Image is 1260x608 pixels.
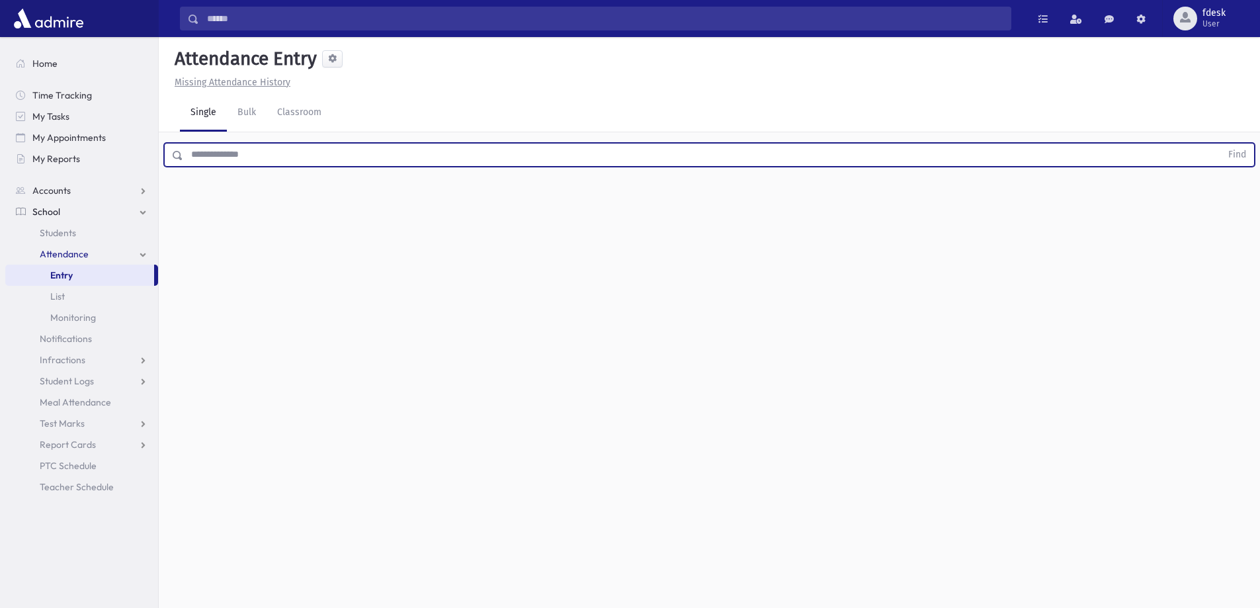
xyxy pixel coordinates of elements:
[5,106,158,127] a: My Tasks
[32,185,71,196] span: Accounts
[40,439,96,451] span: Report Cards
[1220,144,1254,166] button: Find
[5,370,158,392] a: Student Logs
[1202,19,1226,29] span: User
[5,476,158,498] a: Teacher Schedule
[50,290,65,302] span: List
[32,110,69,122] span: My Tasks
[227,95,267,132] a: Bulk
[5,413,158,434] a: Test Marks
[40,227,76,239] span: Students
[50,269,73,281] span: Entry
[169,77,290,88] a: Missing Attendance History
[175,77,290,88] u: Missing Attendance History
[5,392,158,413] a: Meal Attendance
[5,265,154,286] a: Entry
[40,248,89,260] span: Attendance
[169,48,317,70] h5: Attendance Entry
[40,396,111,408] span: Meal Attendance
[199,7,1011,30] input: Search
[40,354,85,366] span: Infractions
[5,53,158,74] a: Home
[32,153,80,165] span: My Reports
[5,328,158,349] a: Notifications
[5,349,158,370] a: Infractions
[180,95,227,132] a: Single
[40,333,92,345] span: Notifications
[32,132,106,144] span: My Appointments
[40,417,85,429] span: Test Marks
[5,201,158,222] a: School
[1202,8,1226,19] span: fdesk
[32,206,60,218] span: School
[5,180,158,201] a: Accounts
[267,95,332,132] a: Classroom
[5,148,158,169] a: My Reports
[40,375,94,387] span: Student Logs
[5,222,158,243] a: Students
[5,434,158,455] a: Report Cards
[50,312,96,324] span: Monitoring
[5,307,158,328] a: Monitoring
[5,85,158,106] a: Time Tracking
[32,58,58,69] span: Home
[5,127,158,148] a: My Appointments
[40,481,114,493] span: Teacher Schedule
[32,89,92,101] span: Time Tracking
[5,455,158,476] a: PTC Schedule
[11,5,87,32] img: AdmirePro
[40,460,97,472] span: PTC Schedule
[5,243,158,265] a: Attendance
[5,286,158,307] a: List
